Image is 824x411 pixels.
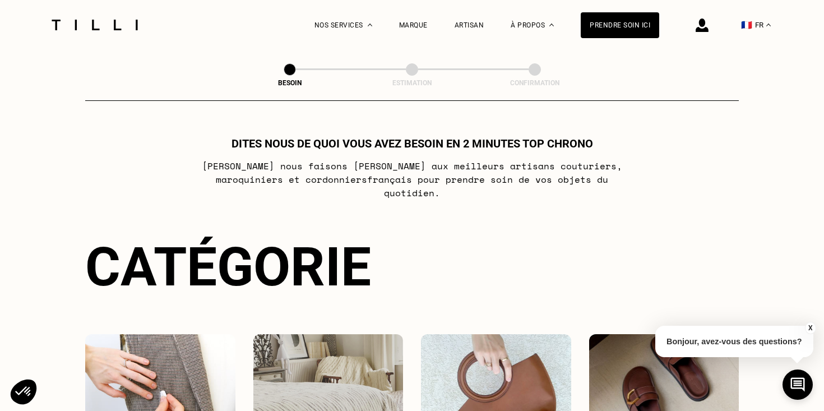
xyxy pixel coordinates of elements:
img: icône connexion [696,19,709,32]
span: 🇫🇷 [741,20,752,30]
div: Estimation [356,79,468,87]
a: Prendre soin ici [581,12,659,38]
img: Menu déroulant [368,24,372,26]
img: menu déroulant [766,24,771,26]
div: Besoin [234,79,346,87]
p: Bonjour, avez-vous des questions? [655,326,813,357]
h1: Dites nous de quoi vous avez besoin en 2 minutes top chrono [232,137,593,150]
button: X [804,322,816,334]
img: Menu déroulant à propos [549,24,554,26]
img: Logo du service de couturière Tilli [48,20,142,30]
a: Artisan [455,21,484,29]
a: Marque [399,21,428,29]
div: Catégorie [85,235,739,298]
div: Confirmation [479,79,591,87]
p: [PERSON_NAME] nous faisons [PERSON_NAME] aux meilleurs artisans couturiers , maroquiniers et cord... [190,159,635,200]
